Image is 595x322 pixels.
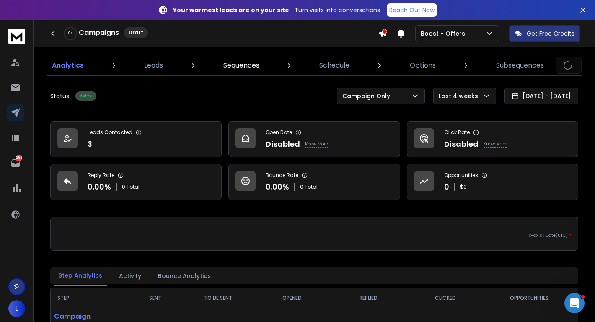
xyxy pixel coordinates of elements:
[144,60,163,70] p: Leads
[444,172,478,179] p: Opportunities
[51,288,132,308] th: STEP
[564,293,585,313] iframe: Intercom live chat
[47,55,89,75] a: Analytics
[439,92,481,100] p: Last 4 weeks
[496,60,544,70] p: Subsequences
[8,300,25,317] button: L
[139,55,168,75] a: Leads
[173,6,380,14] p: – Turn visits into conversations
[389,6,435,14] p: Reach Out Now
[8,29,25,44] img: logo
[405,55,441,75] a: Options
[228,164,400,200] a: Bounce Rate0.00%0 Total
[16,155,22,161] p: 1266
[491,55,549,75] a: Subsequences
[444,181,449,193] p: 0
[421,29,468,38] p: Boost - Offers
[173,6,289,14] strong: Your warmest leads are on your site
[300,184,318,190] p: 0 Total
[57,232,571,239] p: x-axis : Date(UTC)
[266,181,289,193] p: 0.00 %
[266,172,298,179] p: Bounce Rate
[410,288,481,308] th: CLICKED
[50,121,222,157] a: Leads Contacted3
[218,55,264,75] a: Sequences
[114,267,146,285] button: Activity
[50,164,222,200] a: Reply Rate0.00%0 Total
[79,28,119,38] h1: Campaigns
[327,288,410,308] th: REPLIED
[223,60,259,70] p: Sequences
[122,184,140,190] p: 0 Total
[444,129,470,136] p: Click Rate
[407,121,578,157] a: Click RateDisabledKnow More
[410,60,436,70] p: Options
[504,88,578,104] button: [DATE] - [DATE]
[407,164,578,200] a: Opportunities0$0
[257,288,327,308] th: OPENED
[68,31,72,36] p: 0 %
[266,138,300,150] p: Disabled
[7,155,24,171] a: 1266
[266,129,292,136] p: Open Rate
[124,27,148,38] div: Draft
[75,91,96,101] div: Active
[88,172,114,179] p: Reply Rate
[179,288,257,308] th: TO BE SENT
[50,92,70,100] p: Status:
[319,60,349,70] p: Schedule
[88,138,92,150] p: 3
[132,288,179,308] th: SENT
[54,266,107,286] button: Step Analytics
[228,121,400,157] a: Open RateDisabledKnow More
[305,141,328,148] p: Know More
[88,181,111,193] p: 0.00 %
[153,267,216,285] button: Bounce Analytics
[460,184,467,190] p: $ 0
[52,60,84,70] p: Analytics
[484,141,507,148] p: Know More
[314,55,354,75] a: Schedule
[527,29,574,38] p: Get Free Credits
[88,129,132,136] p: Leads Contacted
[342,92,393,100] p: Campaign Only
[509,25,580,42] button: Get Free Credits
[387,3,437,17] a: Reach Out Now
[444,138,479,150] p: Disabled
[481,288,578,308] th: OPPORTUNITIES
